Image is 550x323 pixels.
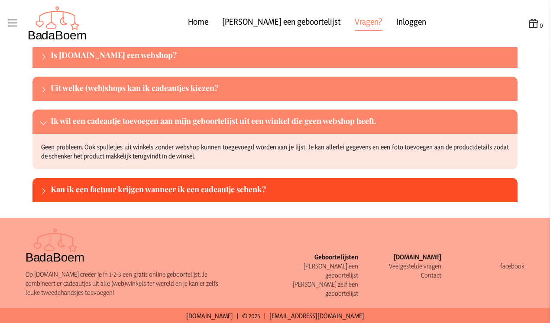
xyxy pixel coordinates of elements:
a: [DOMAIN_NAME] [186,312,233,320]
a: Veelgestelde vragen [389,262,441,270]
div: Geboortelijsten [275,252,358,262]
button: 0 [527,17,543,30]
a: [PERSON_NAME] zelf een geboortelijst [293,280,358,297]
p: Op [DOMAIN_NAME] creëer je in 1-2-3 een gratis online geboortelijst. Je combineert er cadeautjes ... [26,270,233,297]
span: | [236,312,239,320]
a: facebook [500,262,524,270]
a: Contact [421,271,441,279]
a: Vragen? [355,16,382,31]
a: Home [188,16,208,31]
img: Badaboem [26,228,85,263]
div: Kan ik een factuur krijgen wanneer ik een cadeautje schenk? [51,183,514,197]
a: Inloggen [396,16,426,31]
a: [PERSON_NAME] een geboortelijst [304,262,358,279]
span: | [264,312,266,320]
a: [PERSON_NAME] een geboortelijst [222,16,341,31]
a: [EMAIL_ADDRESS][DOMAIN_NAME] [269,312,364,320]
div: Uit welke (web)shops kan ik cadeautjes kiezen? [51,82,514,96]
div: Ik wil een cadeautje toevoegen aan mijn geboortelijst uit een winkel die geen webshop heeft. [51,115,514,129]
p: © 2025 [3,312,547,320]
img: Badaboem [28,6,87,41]
div: Geen probleem. Ook spulletjes uit winkels zonder webshop kunnen toegevoegd worden aan je lijst. J... [32,134,518,169]
div: Is [DOMAIN_NAME] een webshop? [51,49,514,63]
div: [DOMAIN_NAME] [358,252,441,262]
